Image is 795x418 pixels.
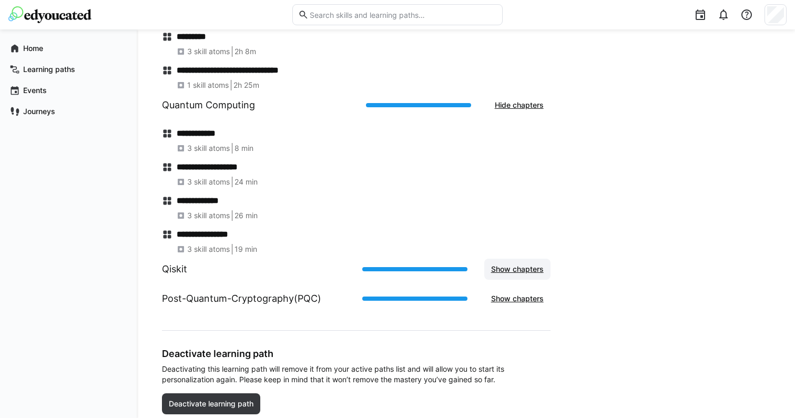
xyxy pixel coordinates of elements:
span: Show chapters [490,293,545,304]
span: 1 skill atoms [187,80,229,90]
span: 2h 25m [233,80,259,90]
span: Hide chapters [493,100,545,110]
button: Show chapters [484,259,551,280]
input: Search skills and learning paths… [309,10,497,19]
span: 24 min [235,177,258,187]
h1: Quantum Computing [162,98,255,112]
span: 26 min [235,210,258,221]
button: Deactivate learning path [162,393,260,414]
span: 3 skill atoms [187,46,230,57]
h1: Post-Quantum-Cryptography(PQC) [162,292,321,305]
span: 3 skill atoms [187,244,230,254]
button: Show chapters [484,288,551,309]
span: 3 skill atoms [187,177,230,187]
button: Hide chapters [488,95,551,116]
span: 2h 8m [235,46,256,57]
span: Deactivate learning path [167,399,255,409]
span: 19 min [235,244,257,254]
span: Show chapters [490,264,545,274]
h3: Deactivate learning path [162,348,551,360]
span: 3 skill atoms [187,210,230,221]
span: 3 skill atoms [187,143,230,154]
h1: Qiskit [162,262,187,276]
span: 8 min [235,143,253,154]
span: Deactivating this learning path will remove it from your active paths list and will allow you to ... [162,364,551,385]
